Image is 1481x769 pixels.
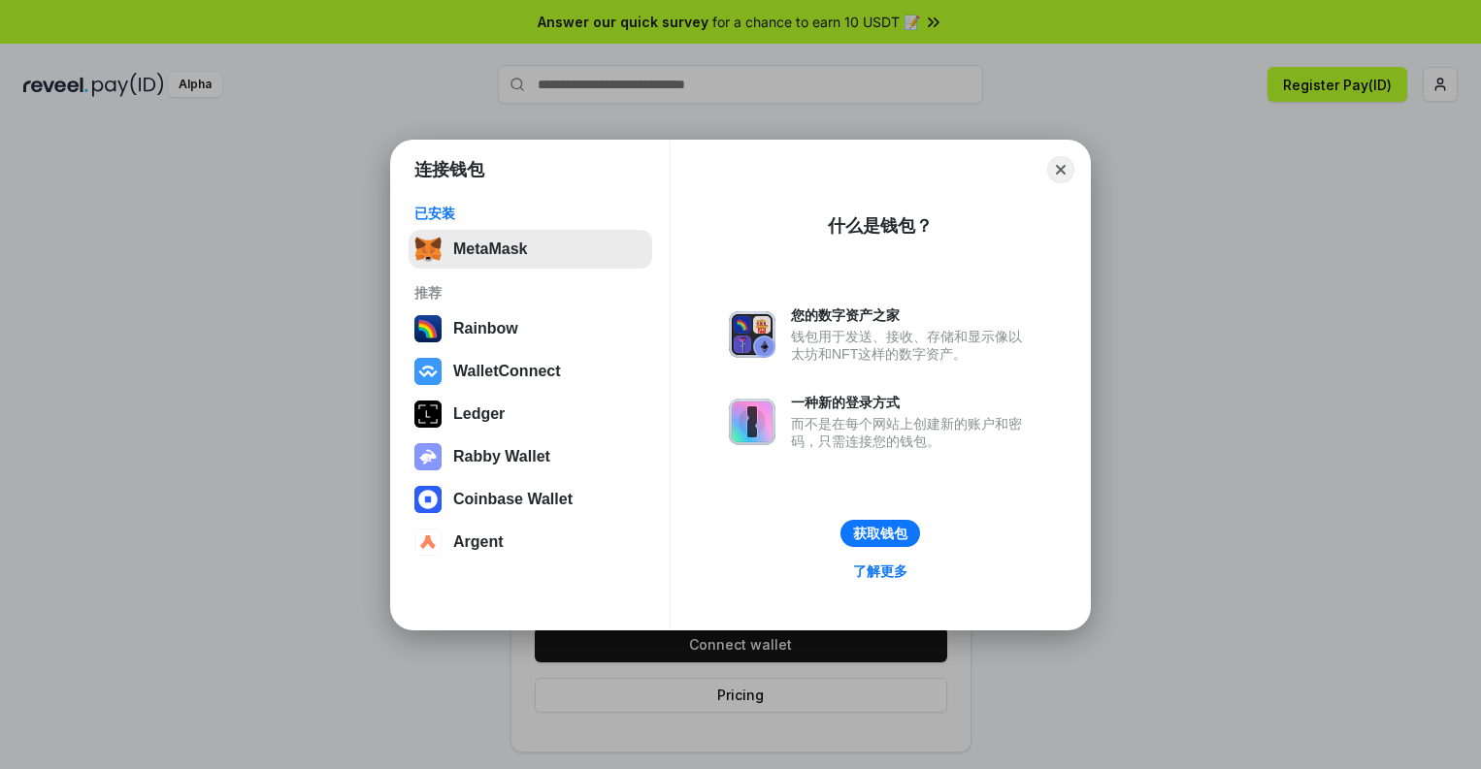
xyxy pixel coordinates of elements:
div: 一种新的登录方式 [791,394,1032,411]
button: 获取钱包 [840,520,920,547]
div: Argent [453,533,504,551]
button: WalletConnect [409,352,652,391]
img: svg+xml,%3Csvg%20width%3D%2228%22%20height%3D%2228%22%20viewBox%3D%220%200%2028%2028%22%20fill%3D... [414,358,442,385]
div: 已安装 [414,205,646,222]
div: 了解更多 [853,562,907,580]
img: svg+xml,%3Csvg%20width%3D%22120%22%20height%3D%22120%22%20viewBox%3D%220%200%20120%20120%22%20fil... [414,315,442,342]
div: MetaMask [453,240,527,258]
img: svg+xml,%3Csvg%20width%3D%2228%22%20height%3D%2228%22%20viewBox%3D%220%200%2028%2028%22%20fill%3D... [414,529,442,556]
button: Coinbase Wallet [409,480,652,519]
button: MetaMask [409,230,652,269]
div: Rabby Wallet [453,448,550,465]
div: Ledger [453,405,505,423]
button: Close [1047,156,1074,183]
h1: 连接钱包 [414,158,484,181]
img: svg+xml,%3Csvg%20xmlns%3D%22http%3A%2F%2Fwww.w3.org%2F2000%2Fsvg%22%20fill%3D%22none%22%20viewBox... [729,399,775,445]
img: svg+xml,%3Csvg%20xmlns%3D%22http%3A%2F%2Fwww.w3.org%2F2000%2Fsvg%22%20fill%3D%22none%22%20viewBox... [414,443,442,470]
button: Ledger [409,395,652,433]
img: svg+xml,%3Csvg%20xmlns%3D%22http%3A%2F%2Fwww.w3.org%2F2000%2Fsvg%22%20width%3D%2228%22%20height%3... [414,401,442,428]
div: 而不是在每个网站上创建新的账户和密码，只需连接您的钱包。 [791,415,1032,450]
a: 了解更多 [841,559,919,584]
div: Coinbase Wallet [453,491,573,508]
img: svg+xml,%3Csvg%20width%3D%2228%22%20height%3D%2228%22%20viewBox%3D%220%200%2028%2028%22%20fill%3D... [414,486,442,513]
div: 什么是钱包？ [828,214,933,238]
img: svg+xml,%3Csvg%20fill%3D%22none%22%20height%3D%2233%22%20viewBox%3D%220%200%2035%2033%22%20width%... [414,236,442,263]
div: 钱包用于发送、接收、存储和显示像以太坊和NFT这样的数字资产。 [791,328,1032,363]
button: Rabby Wallet [409,437,652,476]
button: Rainbow [409,309,652,348]
div: WalletConnect [453,363,561,380]
div: 获取钱包 [853,525,907,542]
div: 您的数字资产之家 [791,306,1032,324]
div: Rainbow [453,320,518,337]
div: 推荐 [414,284,646,302]
img: svg+xml,%3Csvg%20xmlns%3D%22http%3A%2F%2Fwww.w3.org%2F2000%2Fsvg%22%20fill%3D%22none%22%20viewBox... [729,311,775,358]
button: Argent [409,523,652,561]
